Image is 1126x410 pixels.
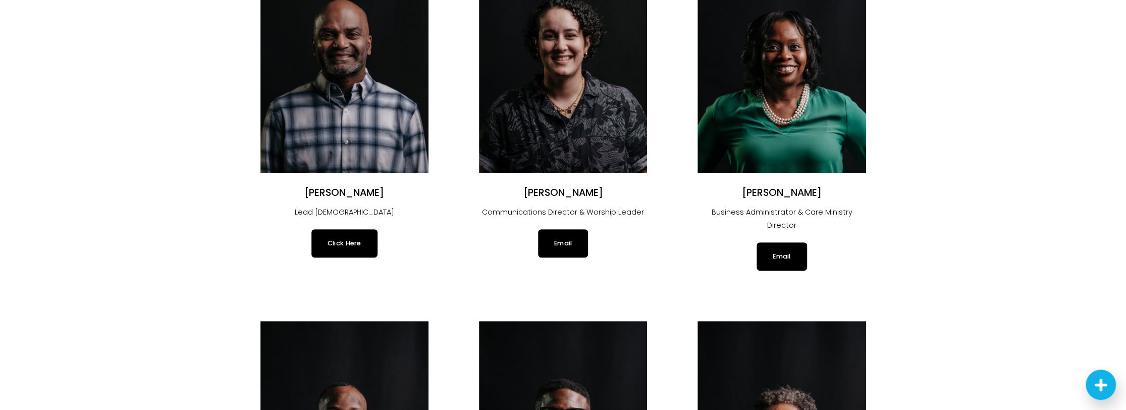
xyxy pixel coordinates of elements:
p: Communications Director & Worship Leader [479,206,647,219]
h2: [PERSON_NAME] [479,187,647,199]
h2: [PERSON_NAME] [260,187,428,199]
p: Lead [DEMOGRAPHIC_DATA] [260,206,428,219]
p: Business Administrator & Care Ministry Director [698,206,866,232]
a: Email [757,242,807,271]
a: Click Here [311,229,378,258]
a: Email [538,229,588,258]
h2: [PERSON_NAME] [698,187,866,199]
